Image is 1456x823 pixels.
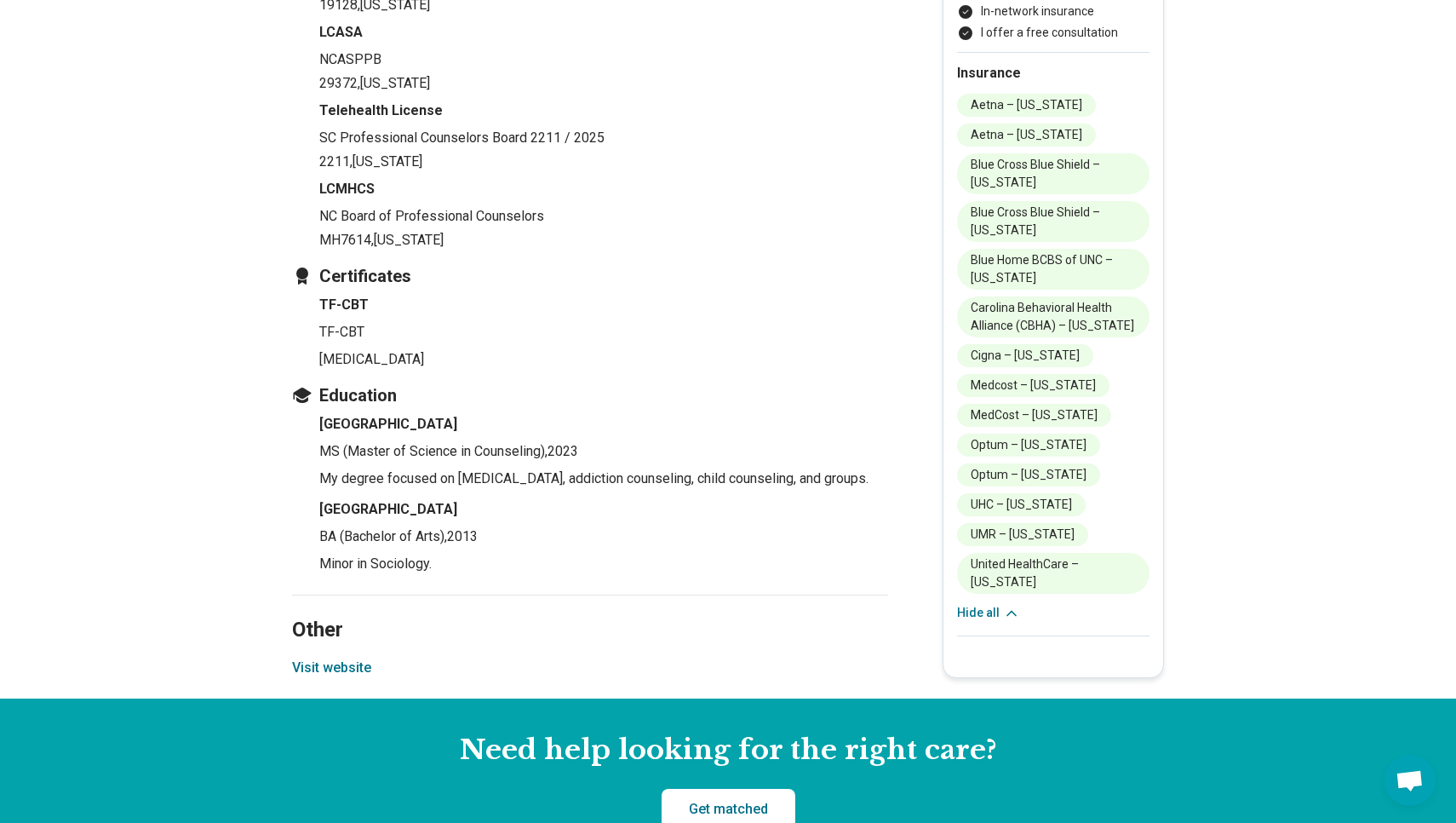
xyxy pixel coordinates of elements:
span: , [US_STATE] [350,153,422,170]
p: My degree focused on [MEDICAL_DATA], addiction counseling, child counseling, and groups. [319,469,888,489]
li: Cigna – [US_STATE] [957,344,1093,367]
li: In-network insurance [957,3,1149,20]
ul: Payment options [957,3,1149,42]
span: , [US_STATE] [371,232,444,248]
span: , [US_STATE] [358,75,430,91]
li: Medcost – [US_STATE] [957,374,1109,397]
h4: TF-CBT [319,295,888,315]
h4: Telehealth License [319,101,888,121]
h4: [GEOGRAPHIC_DATA] [319,414,888,435]
li: Optum – [US_STATE] [957,463,1100,486]
button: Visit website [292,658,371,678]
li: Aetna – [US_STATE] [957,94,1096,117]
li: Optum – [US_STATE] [957,434,1100,457]
li: MedCost – [US_STATE] [957,404,1111,427]
li: UMR – [US_STATE] [957,523,1088,546]
li: Carolina Behavioral Health Alliance (CBHA) – [US_STATE] [957,296,1149,337]
p: 29372 [319,73,888,94]
h3: Certificates [292,264,888,288]
p: BA (Bachelor of Arts) , 2013 [319,527,888,547]
li: Aetna – [US_STATE] [957,124,1096,147]
p: TF-CBT [319,322,888,342]
p: NC Board of Professional Counselors [319,206,888,227]
li: Blue Home BCBS of UNC – [US_STATE] [957,249,1149,290]
h2: Other [292,575,888,645]
p: MH7614 [319,230,888,250]
h4: LCMHCS [319,179,888,199]
li: Blue Cross Blue Shield – [US_STATE] [957,201,1149,242]
p: [MEDICAL_DATA] [319,349,888,370]
h4: [GEOGRAPHIC_DATA] [319,499,888,520]
h3: Education [292,383,888,407]
li: I offer a free consultation [957,24,1149,42]
p: 2211 [319,152,888,172]
h2: Need help looking for the right care? [14,733,1442,768]
h2: Insurance [957,63,1149,83]
li: UHC – [US_STATE] [957,493,1086,516]
p: MS (Master of Science in Counseling) , 2023 [319,441,888,462]
li: United HealthCare – [US_STATE] [957,553,1149,594]
p: SC Professional Counselors Board 2211 / 2025 [319,128,888,148]
h4: LCASA [319,22,888,43]
div: Open chat [1384,755,1436,806]
li: Blue Cross Blue Shield – [US_STATE] [957,153,1149,194]
p: Minor in Sociology. [319,554,888,574]
p: NCASPPB [319,49,888,70]
button: Hide all [957,604,1020,622]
